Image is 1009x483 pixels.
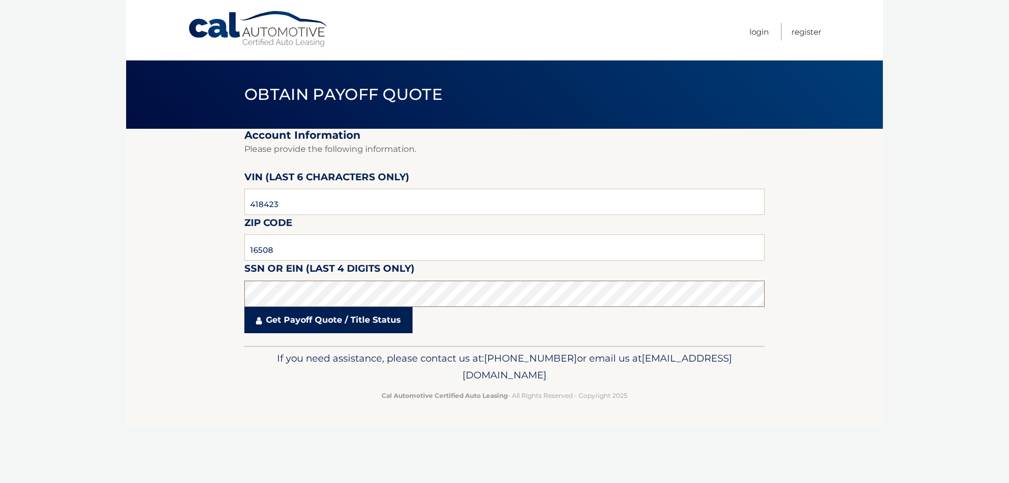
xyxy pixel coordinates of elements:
[251,390,758,401] p: - All Rights Reserved - Copyright 2025
[188,11,330,48] a: Cal Automotive
[791,23,821,40] a: Register
[244,129,765,142] h2: Account Information
[244,307,413,333] a: Get Payoff Quote / Title Status
[244,85,442,104] span: Obtain Payoff Quote
[382,392,508,399] strong: Cal Automotive Certified Auto Leasing
[244,169,409,189] label: VIN (last 6 characters only)
[251,350,758,384] p: If you need assistance, please contact us at: or email us at
[749,23,769,40] a: Login
[484,352,577,364] span: [PHONE_NUMBER]
[244,142,765,157] p: Please provide the following information.
[244,261,415,280] label: SSN or EIN (last 4 digits only)
[244,215,292,234] label: Zip Code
